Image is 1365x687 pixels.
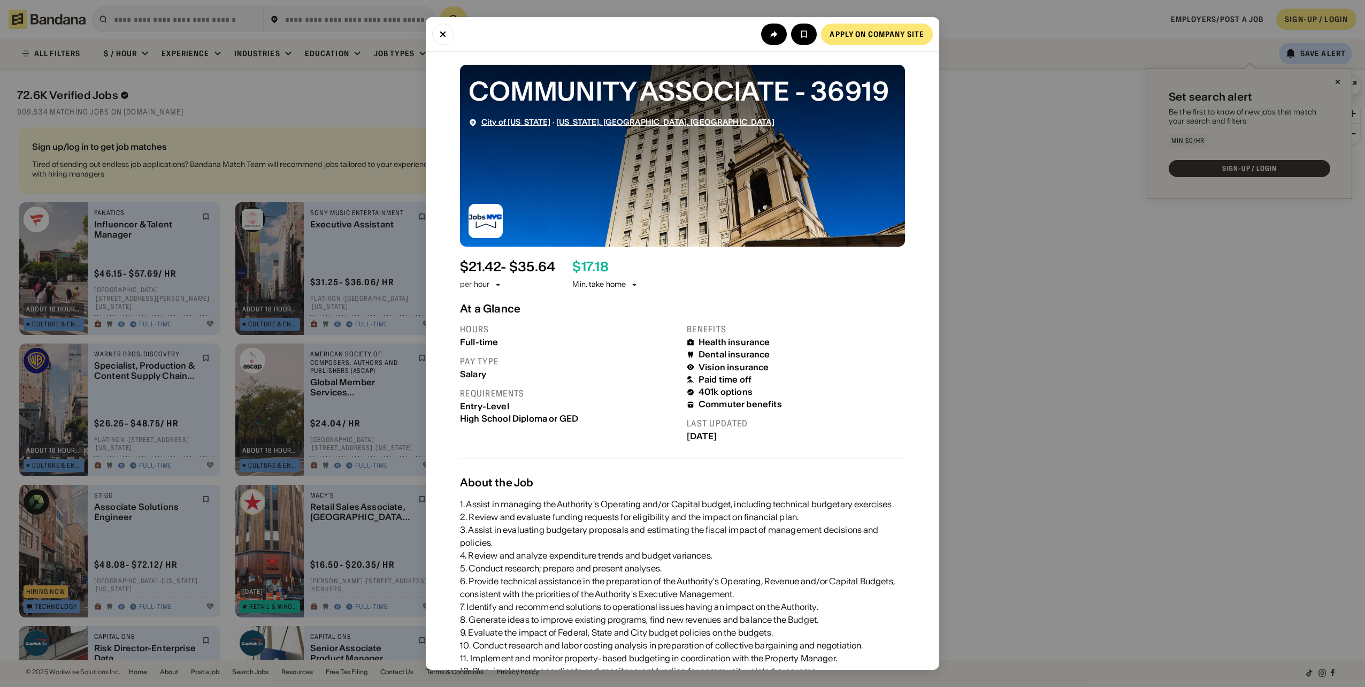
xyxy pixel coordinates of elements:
[460,414,678,424] div: High School Diploma or GED
[699,387,753,397] div: 401k options
[460,369,678,379] div: Salary
[699,349,770,360] div: Dental insurance
[687,418,905,429] div: Last updated
[481,117,551,127] a: City of [US_STATE]
[460,302,905,315] div: At a Glance
[481,118,774,127] div: ·
[460,388,678,399] div: Requirements
[556,117,774,127] a: [US_STATE], [GEOGRAPHIC_DATA], [GEOGRAPHIC_DATA]
[460,476,905,489] div: About the Job
[699,375,751,385] div: Paid time off
[687,324,905,335] div: Benefits
[460,337,678,347] div: Full-time
[432,24,454,45] button: Close
[460,324,678,335] div: Hours
[699,362,769,372] div: Vision insurance
[687,431,905,441] div: [DATE]
[460,356,678,367] div: Pay type
[460,279,489,290] div: per hour
[699,337,770,347] div: Health insurance
[830,30,924,38] div: Apply on company site
[699,399,782,409] div: Commuter benefits
[460,401,678,411] div: Entry-Level
[572,279,639,290] div: Min. take home
[460,259,555,275] div: $ 21.42 - $35.64
[469,204,503,238] img: City of New York logo
[469,73,896,109] div: COMMUNITY ASSOCIATE - 36919
[572,259,608,275] div: $ 17.18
